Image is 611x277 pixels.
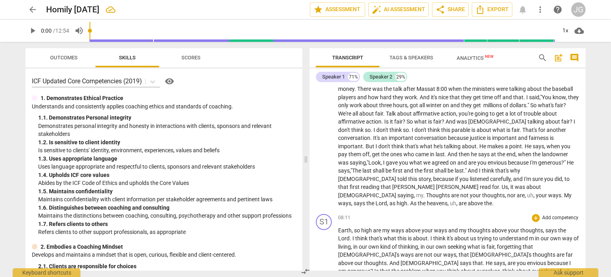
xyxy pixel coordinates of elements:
span: , [370,151,372,157]
span: AI Assessment [372,5,425,14]
span: he [355,167,362,174]
span: talking [444,143,462,149]
span: , "T [350,167,355,174]
span: action [366,118,381,125]
span: so [365,127,371,133]
span: got [410,102,419,108]
span: comment [570,53,579,63]
h2: Homily [DATE] [46,5,99,15]
span: [DEMOGRAPHIC_DATA] [468,118,527,125]
span: is [487,135,492,141]
span: and [513,176,524,182]
span: [DEMOGRAPHIC_DATA] [338,176,397,182]
span: on [443,102,450,108]
div: 1. 1. Demonstrates Personal integrity [38,114,296,122]
span: affirmative [338,118,366,125]
span: ." [464,167,468,174]
span: generous [538,159,561,166]
button: Share [432,2,469,17]
button: Add summary [552,51,565,64]
span: makes [487,143,505,149]
span: gave [386,159,399,166]
span: visibility [165,77,174,86]
span: that's [405,143,420,149]
span: was [338,159,350,166]
span: you [561,143,570,149]
span: conversation [338,135,370,141]
button: Export [472,2,512,17]
span: fair [561,118,570,125]
span: fair [512,127,520,133]
span: point [509,143,522,149]
div: Speaker 1 [322,73,345,81]
span: So [407,118,414,125]
span: and [404,167,414,174]
span: and [457,159,468,166]
span: told [397,176,408,182]
span: what [409,159,423,166]
span: ? [563,102,566,108]
span: said [529,94,539,100]
span: ook [372,159,381,166]
span: cloud_download [574,26,584,35]
span: they [461,102,473,108]
span: because [433,176,455,182]
span: end [506,151,516,157]
span: you [544,176,555,182]
span: it [390,118,394,125]
span: I [412,127,414,133]
span: when [448,86,463,92]
span: get [372,151,381,157]
span: that [449,94,461,100]
span: dollars [510,102,526,108]
span: 0:00 [41,28,52,34]
span: money [338,86,354,92]
span: be [385,167,393,174]
span: conversation [414,135,448,141]
span: is [550,135,554,141]
span: don't [376,127,389,133]
span: affirmative [413,110,441,117]
span: And [446,118,457,125]
span: you're [459,110,475,117]
span: on [450,159,457,166]
span: know [553,94,566,100]
span: the [414,167,424,174]
span: only [338,102,350,108]
span: , [544,143,547,149]
button: Help [163,75,176,88]
button: Play [25,24,40,38]
button: JG [571,2,586,17]
div: 1. 3. Uses appropriate language [38,155,296,163]
span: Skills [119,55,136,61]
span: he's [434,143,444,149]
span: work [350,102,363,108]
span: how [368,94,380,100]
span: millions [483,102,503,108]
button: AI Assessment [368,2,429,17]
span: the [384,86,393,92]
span: , [431,176,433,182]
span: Share [436,5,465,14]
a: Help [160,75,176,88]
span: they [461,94,473,100]
span: off [494,94,502,100]
span: agreed [432,159,450,166]
span: think [351,127,365,133]
span: star [313,5,323,14]
span: fair [394,118,403,125]
span: We're [338,110,352,117]
span: about [359,110,375,117]
span: It's [373,135,381,141]
span: , [516,151,518,157]
span: action [441,110,456,117]
span: after [403,86,416,92]
span: going [475,110,490,117]
p: Understands and consistently applies coaching ethics and standards of coaching. [32,102,296,111]
span: , [381,159,383,166]
span: about [527,86,543,92]
span: get [496,110,505,117]
span: shall [373,167,385,174]
span: and [450,102,461,108]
